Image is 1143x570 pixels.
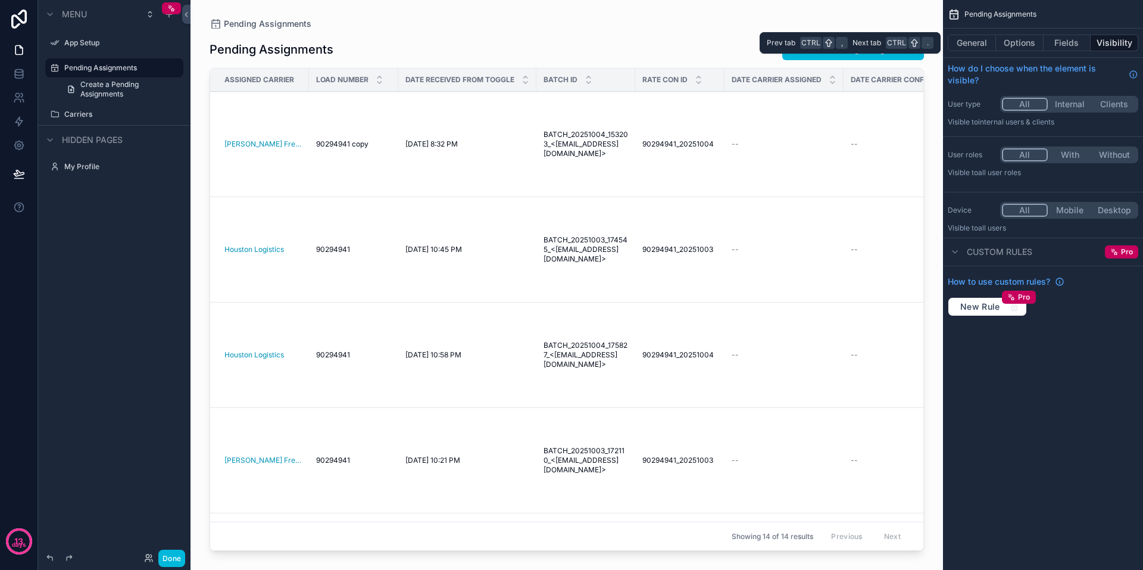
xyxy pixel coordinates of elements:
[1121,247,1133,257] span: Pro
[851,350,961,360] a: --
[64,38,176,48] label: App Setup
[544,235,628,264] a: BATCH_20251003_174545_<[EMAIL_ADDRESS][DOMAIN_NAME]>
[923,38,932,48] span: .
[1044,35,1091,51] button: Fields
[851,245,858,254] span: --
[316,456,350,465] span: 90294941
[800,37,822,49] span: Ctrl
[80,80,176,99] span: Create a Pending Assignments
[224,18,311,30] span: Pending Assignments
[948,63,1124,86] span: How do I choose when the element is visible?
[732,245,836,254] a: --
[1092,98,1136,111] button: Clients
[642,456,713,465] span: 90294941_20251003
[851,139,961,149] a: --
[316,139,368,149] span: 90294941 copy
[224,139,302,149] a: [PERSON_NAME] Freight
[1048,204,1092,217] button: Mobile
[852,38,881,48] span: Next tab
[405,245,529,254] a: [DATE] 10:45 PM
[732,139,739,149] span: --
[948,276,1050,288] span: How to use custom rules?
[316,75,368,85] span: Load Number
[224,456,302,465] a: [PERSON_NAME] Freight
[60,80,183,99] a: Create a Pending Assignments
[1002,148,1048,161] button: All
[837,38,847,48] span: ,
[316,350,391,360] a: 90294941
[732,139,836,149] a: --
[316,245,391,254] a: 90294941
[14,535,23,547] p: 13
[62,134,123,146] span: Hidden pages
[948,150,995,160] label: User roles
[1048,98,1092,111] button: Internal
[732,350,739,360] span: --
[948,276,1064,288] a: How to use custom rules?
[224,245,284,254] a: Houston Logistics
[955,301,1005,312] span: New Rule
[405,139,529,149] a: [DATE] 8:32 PM
[544,75,577,85] span: Batch ID
[732,350,836,360] a: --
[996,35,1044,51] button: Options
[544,130,628,158] a: BATCH_20251004_153203_<[EMAIL_ADDRESS][DOMAIN_NAME]>
[1018,292,1030,302] span: Pro
[964,10,1036,19] span: Pending Assignments
[948,168,1138,177] p: Visible to
[642,245,717,254] a: 90294941_20251003
[64,162,176,172] label: My Profile
[224,245,302,254] a: Houston Logistics
[405,75,514,85] span: Date Received from Toggle
[851,350,858,360] span: --
[732,75,822,85] span: Date Carrier Assigned
[64,63,176,73] label: Pending Assignments
[158,550,185,567] button: Done
[732,245,739,254] span: --
[978,223,1006,232] span: all users
[732,456,739,465] span: --
[1002,204,1048,217] button: All
[544,446,628,475] a: BATCH_20251003_172110_<[EMAIL_ADDRESS][DOMAIN_NAME]>
[642,139,714,149] span: 90294941_20251004
[316,245,350,254] span: 90294941
[948,205,995,215] label: Device
[405,350,529,360] a: [DATE] 10:58 PM
[948,99,995,109] label: User type
[544,341,628,369] span: BATCH_20251004_175827_<[EMAIL_ADDRESS][DOMAIN_NAME]>
[851,456,961,465] a: --
[642,456,717,465] a: 90294941_20251003
[405,456,529,465] a: [DATE] 10:21 PM
[851,139,858,149] span: --
[224,350,302,360] a: Houston Logistics
[978,117,1054,126] span: Internal users & clients
[210,41,333,58] h1: Pending Assignments
[210,18,311,30] a: Pending Assignments
[1048,148,1092,161] button: With
[642,350,717,360] a: 90294941_20251004
[642,139,717,149] a: 90294941_20251004
[316,350,350,360] span: 90294941
[405,245,462,254] span: [DATE] 10:45 PM
[642,245,713,254] span: 90294941_20251003
[851,456,858,465] span: --
[405,350,461,360] span: [DATE] 10:58 PM
[948,297,1027,316] button: New RulePro
[732,532,813,541] span: Showing 14 of 14 results
[224,350,284,360] span: Houston Logistics
[967,246,1032,258] span: Custom rules
[405,456,460,465] span: [DATE] 10:21 PM
[316,456,391,465] a: 90294941
[767,38,795,48] span: Prev tab
[886,37,907,49] span: Ctrl
[1002,98,1048,111] button: All
[642,350,714,360] span: 90294941_20251004
[948,63,1138,86] a: How do I choose when the element is visible?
